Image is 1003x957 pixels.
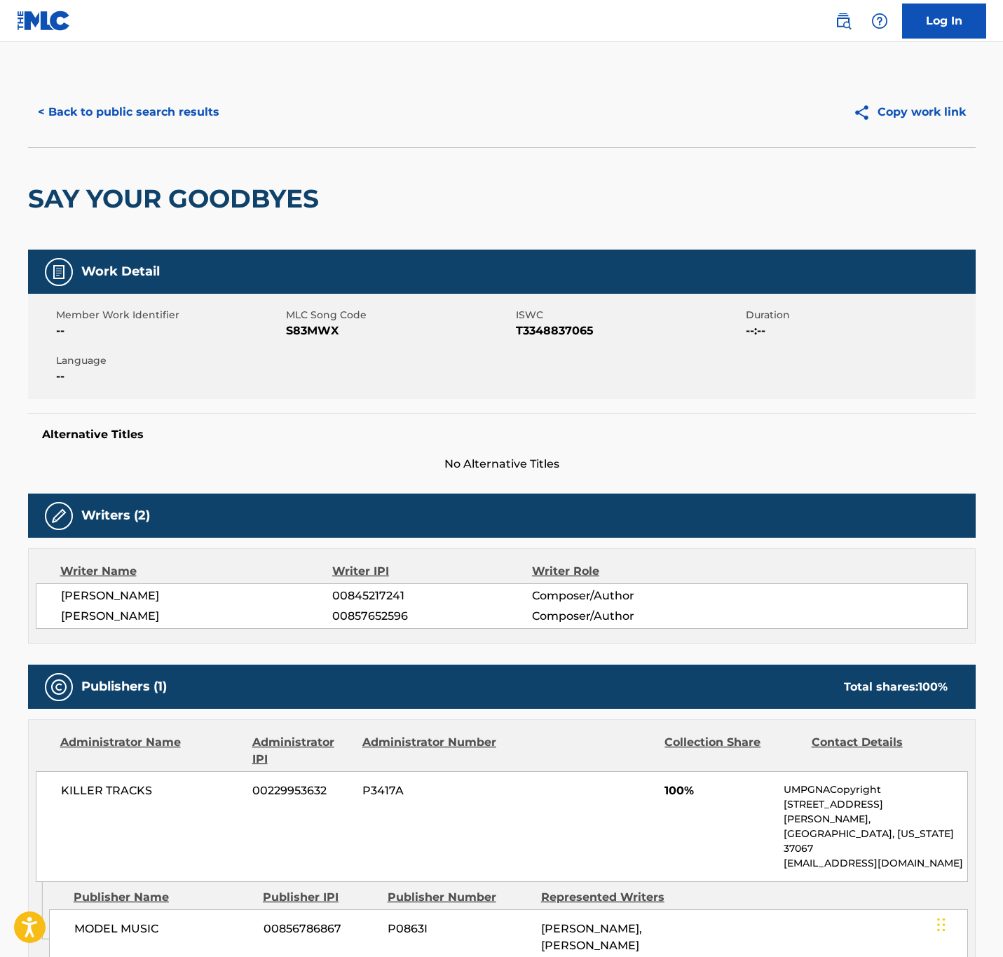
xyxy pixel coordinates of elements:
[28,95,229,130] button: < Back to public search results
[541,889,684,906] div: Represented Writers
[784,856,967,871] p: [EMAIL_ADDRESS][DOMAIN_NAME]
[81,508,150,524] h5: Writers (2)
[56,323,282,339] span: --
[937,904,946,946] div: Drag
[388,921,531,937] span: P0863I
[362,782,498,799] span: P3417A
[866,7,894,35] div: Help
[286,323,512,339] span: S83MWX
[532,563,714,580] div: Writer Role
[362,734,498,768] div: Administrator Number
[61,588,333,604] span: [PERSON_NAME]
[902,4,986,39] a: Log In
[263,889,377,906] div: Publisher IPI
[264,921,377,937] span: 00856786867
[918,680,948,693] span: 100 %
[74,921,253,937] span: MODEL MUSIC
[532,588,714,604] span: Composer/Author
[50,508,67,524] img: Writers
[829,7,857,35] a: Public Search
[746,323,972,339] span: --:--
[835,13,852,29] img: search
[871,13,888,29] img: help
[532,608,714,625] span: Composer/Author
[664,734,800,768] div: Collection Share
[933,890,1003,957] iframe: Chat Widget
[388,889,531,906] div: Publisher Number
[56,353,282,368] span: Language
[60,734,242,768] div: Administrator Name
[28,183,326,215] h2: SAY YOUR GOODBYES
[42,428,962,442] h5: Alternative Titles
[50,264,67,280] img: Work Detail
[843,95,976,130] button: Copy work link
[61,608,333,625] span: [PERSON_NAME]
[332,563,532,580] div: Writer IPI
[60,563,333,580] div: Writer Name
[784,782,967,797] p: UMPGNACopyright
[286,308,512,323] span: MLC Song Code
[17,11,71,31] img: MLC Logo
[516,308,742,323] span: ISWC
[74,889,252,906] div: Publisher Name
[252,734,352,768] div: Administrator IPI
[81,679,167,695] h5: Publishers (1)
[50,679,67,695] img: Publishers
[541,922,642,952] span: [PERSON_NAME], [PERSON_NAME]
[784,827,967,856] p: [GEOGRAPHIC_DATA], [US_STATE] 37067
[28,456,976,473] span: No Alternative Titles
[56,368,282,385] span: --
[784,797,967,827] p: [STREET_ADDRESS][PERSON_NAME],
[746,308,972,323] span: Duration
[332,608,531,625] span: 00857652596
[664,782,773,799] span: 100%
[853,104,878,121] img: Copy work link
[61,782,243,799] span: KILLER TRACKS
[56,308,282,323] span: Member Work Identifier
[81,264,160,280] h5: Work Detail
[252,782,352,799] span: 00229953632
[812,734,948,768] div: Contact Details
[332,588,531,604] span: 00845217241
[844,679,948,695] div: Total shares:
[516,323,742,339] span: T3348837065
